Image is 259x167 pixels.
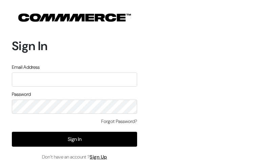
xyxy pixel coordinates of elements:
[12,132,137,147] button: Sign In
[12,91,31,98] label: Password
[42,153,107,161] span: Don’t have an account ?
[18,14,131,22] img: COMMMERCE
[101,118,137,125] a: Forgot Password?
[12,39,137,53] h1: Sign In
[90,154,107,160] a: Sign Up
[12,64,40,71] label: Email Address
